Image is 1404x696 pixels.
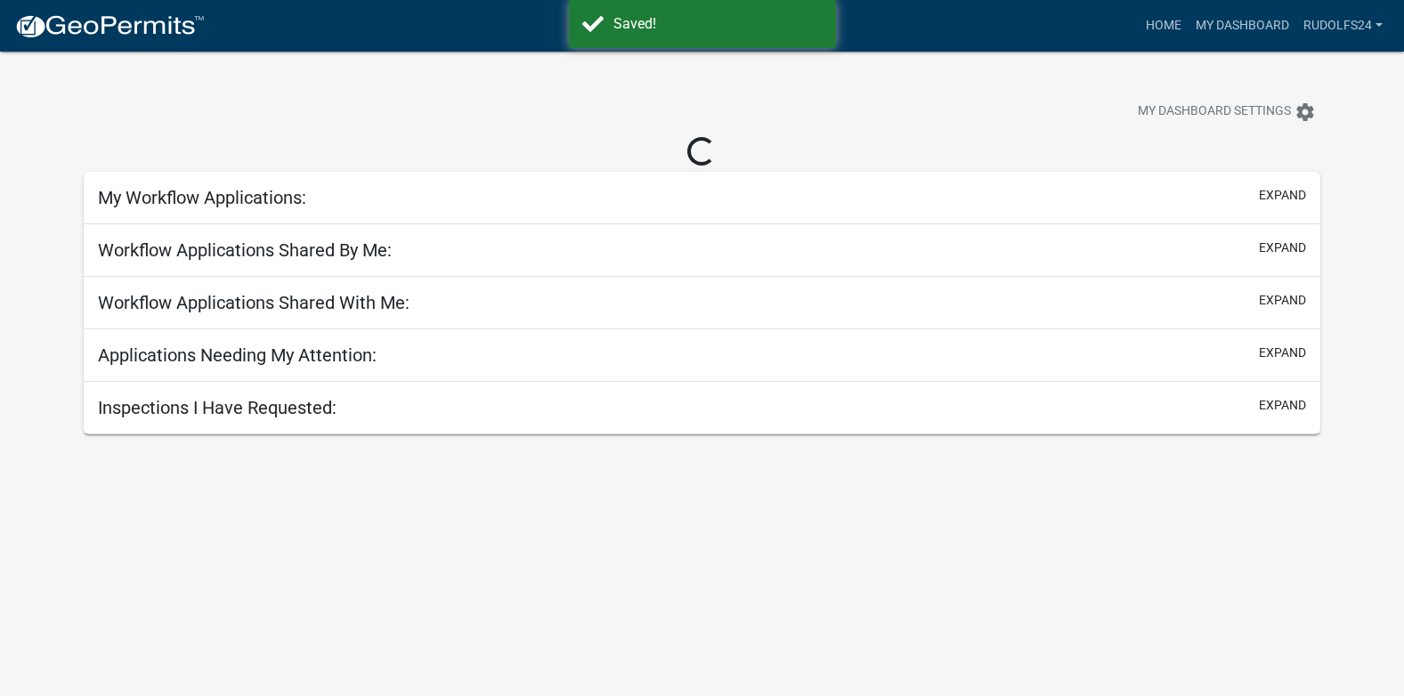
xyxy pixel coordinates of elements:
[613,13,823,35] div: Saved!
[1259,396,1306,415] button: expand
[98,187,306,208] h5: My Workflow Applications:
[1139,9,1189,43] a: Home
[1294,101,1316,123] i: settings
[1189,9,1296,43] a: My Dashboard
[1259,291,1306,310] button: expand
[1124,94,1330,129] button: My Dashboard Settingssettings
[1259,344,1306,362] button: expand
[98,292,410,313] h5: Workflow Applications Shared With Me:
[1138,101,1291,123] span: My Dashboard Settings
[98,397,337,418] h5: Inspections I Have Requested:
[1259,239,1306,257] button: expand
[1259,186,1306,205] button: expand
[98,344,377,366] h5: Applications Needing My Attention:
[1296,9,1390,43] a: rudolfs24
[98,239,392,261] h5: Workflow Applications Shared By Me:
